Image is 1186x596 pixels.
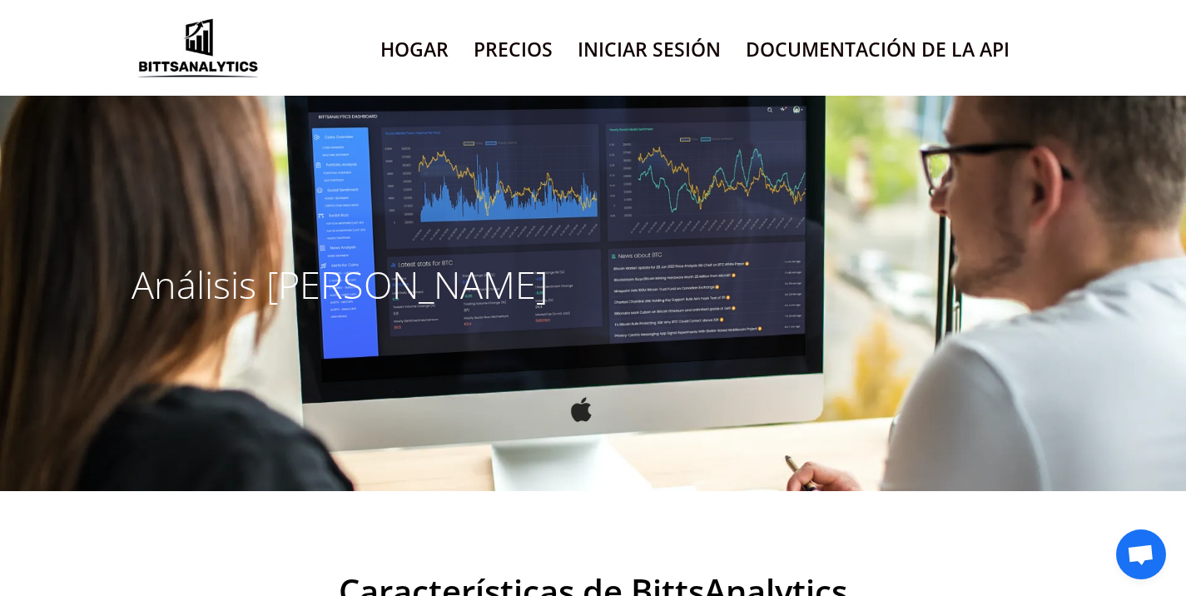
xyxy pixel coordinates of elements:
[578,28,721,71] a: Iniciar sesión
[132,259,548,310] font: Análisis [PERSON_NAME]
[380,28,449,71] a: Hogar
[578,36,721,62] font: Iniciar sesión
[380,36,449,62] font: Hogar
[474,36,553,62] font: Precios
[1116,529,1166,579] div: Chat abierto
[474,28,553,71] a: Precios
[746,36,1010,62] font: Documentación de la API
[746,28,1010,71] a: Documentación de la API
